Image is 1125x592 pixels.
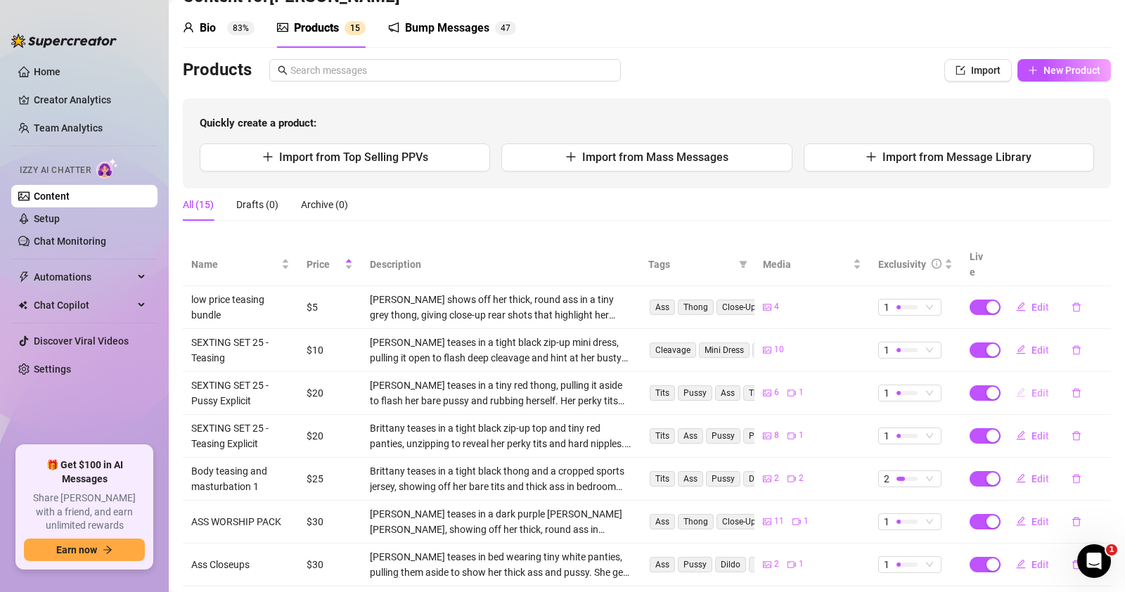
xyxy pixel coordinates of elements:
div: Bump Messages [405,20,489,37]
span: 7 [506,23,510,33]
span: plus [565,151,577,162]
span: 1 [1106,544,1117,555]
span: notification [388,22,399,33]
span: filter [736,254,750,275]
span: Import from Top Selling PPVs [279,150,428,164]
span: Tags [648,257,734,272]
span: 8 [774,429,779,442]
td: $5 [298,286,361,329]
iframe: Intercom live chat [1077,544,1111,578]
span: edit [1016,387,1026,397]
div: Exclusivity [878,257,926,272]
span: Automations [34,266,134,288]
a: Home [34,66,60,77]
th: Tags [640,243,755,286]
span: Media [763,257,850,272]
button: delete [1060,339,1093,361]
sup: 15 [345,21,366,35]
button: Import from Top Selling PPVs [200,143,490,172]
span: Ass [650,514,675,529]
span: Cleavage [650,342,696,358]
td: $30 [298,543,361,586]
td: low price teasing bundle [183,286,298,329]
span: Ass [650,300,675,315]
td: Body teasing and masturbation 1 [183,458,298,501]
a: Setup [34,213,60,224]
td: SEXTING SET 25 - Teasing [183,329,298,372]
h3: Products [183,59,252,82]
a: Chat Monitoring [34,236,106,247]
span: picture [763,560,771,569]
span: edit [1016,430,1026,440]
a: Creator Analytics [34,89,146,111]
span: picture [763,389,771,397]
td: $25 [298,458,361,501]
div: [PERSON_NAME] teases in a tight black zip-up mini dress, pulling it open to flash deep cleavage a... [370,335,631,366]
span: 2 [774,558,779,571]
span: Tits [650,471,675,487]
span: info-circle [932,259,941,269]
span: 1 [884,385,889,401]
div: All (15) [183,197,214,212]
button: Edit [1005,339,1060,361]
button: Import [944,59,1012,82]
button: Earn nowarrow-right [24,539,145,561]
span: 4 [774,300,779,314]
span: 11 [774,515,784,528]
span: delete [1072,345,1081,355]
span: Name [191,257,278,272]
button: Edit [1005,510,1060,533]
div: [PERSON_NAME] teases in a dark purple [PERSON_NAME] [PERSON_NAME], showing off her thick, round a... [370,506,631,537]
span: 1 [799,558,804,571]
sup: 47 [495,21,516,35]
span: 1 [799,386,804,399]
span: Edit [1031,387,1049,399]
span: Edit [1031,559,1049,570]
button: Edit [1005,425,1060,447]
button: New Product [1017,59,1111,82]
span: Edit [1031,345,1049,356]
span: 1 [884,428,889,444]
span: video-camera [792,517,801,526]
button: delete [1060,382,1093,404]
span: Edit [1031,473,1049,484]
td: $20 [298,415,361,458]
th: Price [298,243,361,286]
strong: Quickly create a product: [200,117,316,129]
span: Price [307,257,342,272]
span: 4 [501,23,506,33]
span: picture [763,346,771,354]
img: AI Chatter [96,158,118,179]
span: Tits [650,428,675,444]
button: delete [1060,468,1093,490]
span: Ass [650,557,675,572]
div: [PERSON_NAME] teases in a tiny red thong, pulling it aside to flash her bare pussy and rubbing he... [370,378,631,408]
a: Discover Viral Videos [34,335,129,347]
span: Tits [650,385,675,401]
button: Edit [1005,296,1060,318]
span: 10 [774,343,784,356]
span: Pussy [678,385,712,401]
span: delete [1072,560,1081,570]
img: logo-BBDzfeDw.svg [11,34,117,48]
span: Import from Message Library [882,150,1031,164]
td: $10 [298,329,361,372]
span: video-camera [787,432,796,440]
span: delete [1072,517,1081,527]
span: picture [763,303,771,311]
div: Drafts (0) [236,197,278,212]
span: import [956,65,965,75]
span: delete [1072,474,1081,484]
span: Mini Dress [699,342,750,358]
span: search [278,65,288,75]
span: plus [866,151,877,162]
img: Chat Copilot [18,300,27,310]
th: Description [361,243,640,286]
span: 1 [884,342,889,358]
span: edit [1016,559,1026,569]
span: edit [1016,473,1026,483]
button: Edit [1005,553,1060,576]
span: Pussy [678,557,712,572]
td: SEXTING SET 25 - Teasing Explicit [183,415,298,458]
div: Archive (0) [301,197,348,212]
